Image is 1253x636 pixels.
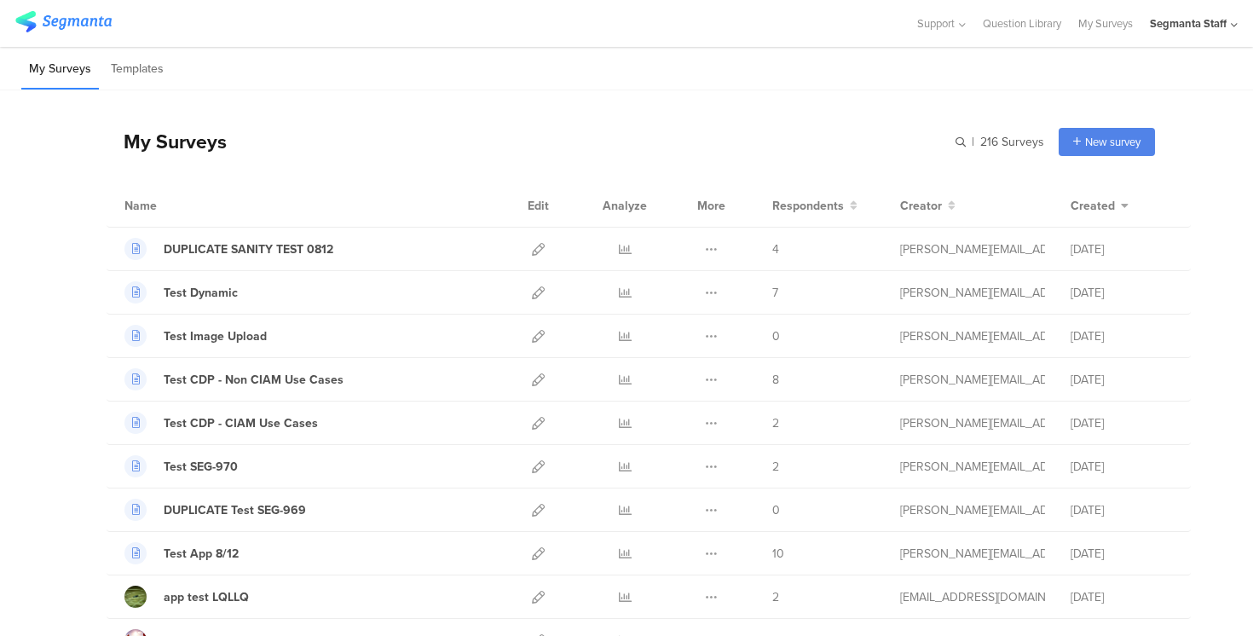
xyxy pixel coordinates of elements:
[772,588,779,606] span: 2
[164,501,306,519] div: DUPLICATE Test SEG-969
[1071,414,1173,432] div: [DATE]
[164,588,249,606] div: app test LQLLQ
[164,284,238,302] div: Test Dynamic
[124,412,318,434] a: Test CDP - CIAM Use Cases
[124,238,333,260] a: DUPLICATE SANITY TEST 0812
[772,414,779,432] span: 2
[1071,197,1129,215] button: Created
[124,281,238,304] a: Test Dynamic
[164,371,344,389] div: Test CDP - Non CIAM Use Cases
[1071,458,1173,476] div: [DATE]
[1071,501,1173,519] div: [DATE]
[980,133,1044,151] span: 216 Surveys
[900,197,956,215] button: Creator
[900,501,1045,519] div: raymund@segmanta.com
[124,368,344,390] a: Test CDP - Non CIAM Use Cases
[124,542,239,564] a: Test App 8/12
[21,49,99,90] li: My Surveys
[917,15,955,32] span: Support
[15,11,112,32] img: segmanta logo
[772,458,779,476] span: 2
[772,197,844,215] span: Respondents
[124,325,267,347] a: Test Image Upload
[900,284,1045,302] div: raymund@segmanta.com
[969,133,977,151] span: |
[1071,327,1173,345] div: [DATE]
[164,240,333,258] div: DUPLICATE SANITY TEST 0812
[124,455,238,477] a: Test SEG-970
[693,184,730,227] div: More
[772,327,780,345] span: 0
[1071,588,1173,606] div: [DATE]
[164,458,238,476] div: Test SEG-970
[900,327,1045,345] div: raymund@segmanta.com
[164,414,318,432] div: Test CDP - CIAM Use Cases
[900,197,942,215] span: Creator
[772,240,779,258] span: 4
[1071,284,1173,302] div: [DATE]
[900,240,1045,258] div: raymund@segmanta.com
[772,545,784,563] span: 10
[772,501,780,519] span: 0
[900,545,1045,563] div: raymund@segmanta.com
[900,588,1045,606] div: eliran@segmanta.com
[599,184,650,227] div: Analyze
[772,371,779,389] span: 8
[1085,134,1140,150] span: New survey
[164,327,267,345] div: Test Image Upload
[1071,240,1173,258] div: [DATE]
[520,184,557,227] div: Edit
[1071,371,1173,389] div: [DATE]
[1071,545,1173,563] div: [DATE]
[900,458,1045,476] div: raymund@segmanta.com
[107,127,227,156] div: My Surveys
[103,49,171,90] li: Templates
[1150,15,1227,32] div: Segmanta Staff
[900,371,1045,389] div: raymund@segmanta.com
[124,197,227,215] div: Name
[124,586,249,608] a: app test LQLLQ
[124,499,306,521] a: DUPLICATE Test SEG-969
[772,284,778,302] span: 7
[900,414,1045,432] div: raymund@segmanta.com
[1071,197,1115,215] span: Created
[164,545,239,563] div: Test App 8/12
[772,197,857,215] button: Respondents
